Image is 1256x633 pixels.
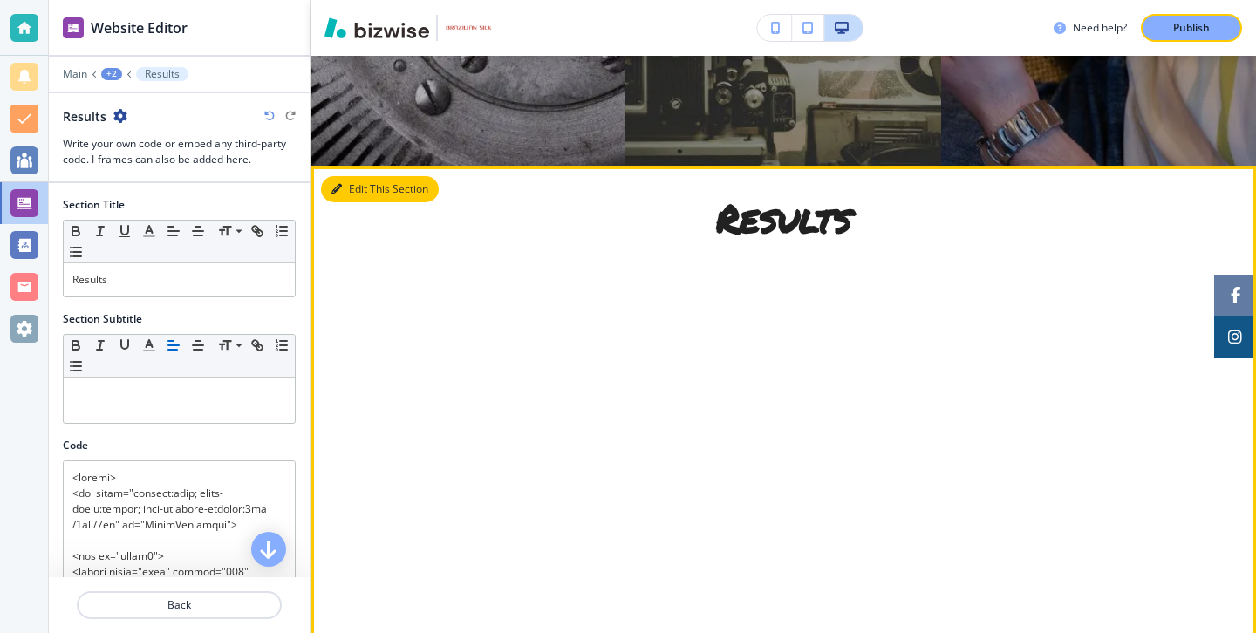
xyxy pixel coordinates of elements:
p: Publish [1173,20,1210,36]
iframe: YouTube video player [914,292,1176,567]
a: Social media link to instagram account [1214,316,1256,358]
h2: Website Editor [91,17,188,38]
p: Back [78,597,280,613]
img: Bizwise Logo [324,17,429,38]
iframe: YouTube video player [652,292,914,567]
p: Results [145,68,180,80]
img: editor icon [63,17,84,38]
button: Publish [1141,14,1242,42]
h3: Write your own code or embed any third-party code. I-frames can also be added here. [63,136,296,167]
h3: Need help? [1073,20,1127,36]
button: Back [77,591,282,619]
img: Your Logo [445,25,492,31]
h2: Results [63,107,106,126]
button: Results [136,67,188,81]
p: Results [391,197,1176,239]
h2: Code [63,438,88,453]
button: +2 [101,68,122,80]
button: Edit This Section [321,176,439,202]
a: Social media link to facebook account [1214,275,1256,316]
p: Results [72,272,286,288]
h2: Section Subtitle [63,311,142,327]
h2: Section Title [63,197,125,213]
iframe: YouTube video player [391,292,652,567]
button: Main [63,68,87,80]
